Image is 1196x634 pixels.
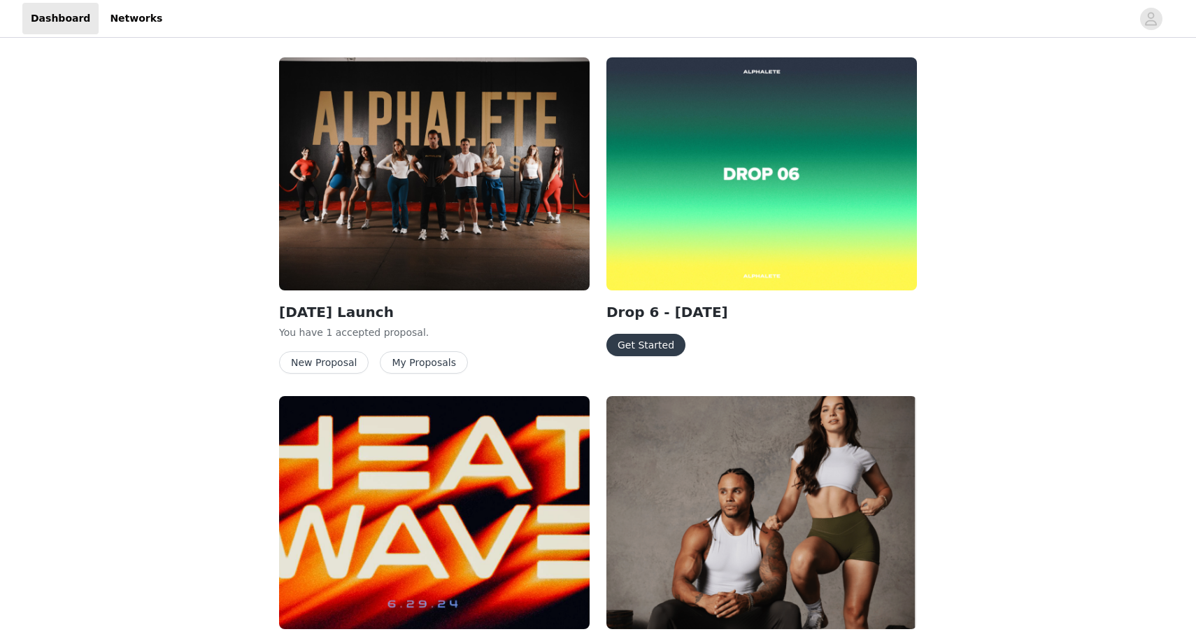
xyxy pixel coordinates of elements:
[606,302,917,323] h2: Drop 6 - [DATE]
[279,302,590,323] h2: [DATE] Launch
[279,57,590,290] img: Alphalete Athletics
[279,396,590,629] img: Alphalete Athletics
[606,334,685,356] button: Get Started
[380,351,468,374] button: My Proposals
[606,57,917,290] img: Alphalete Retail
[606,396,917,629] img: Alphalete Athletics
[22,3,99,34] a: Dashboard
[101,3,171,34] a: Networks
[1144,8,1158,30] div: avatar
[279,351,369,374] button: New Proposal
[279,325,590,340] p: You have 1 accepted proposal .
